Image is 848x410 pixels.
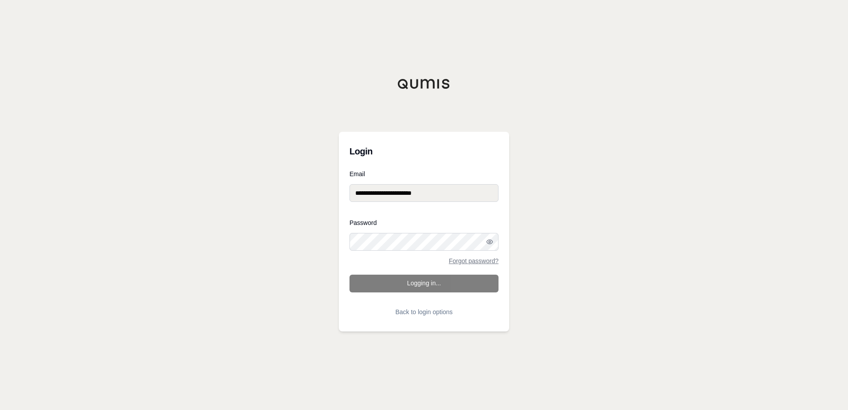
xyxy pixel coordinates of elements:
button: Back to login options [349,303,499,321]
label: Password [349,220,499,226]
img: Qumis [397,79,451,89]
h3: Login [349,142,499,160]
a: Forgot password? [449,258,499,264]
label: Email [349,171,499,177]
